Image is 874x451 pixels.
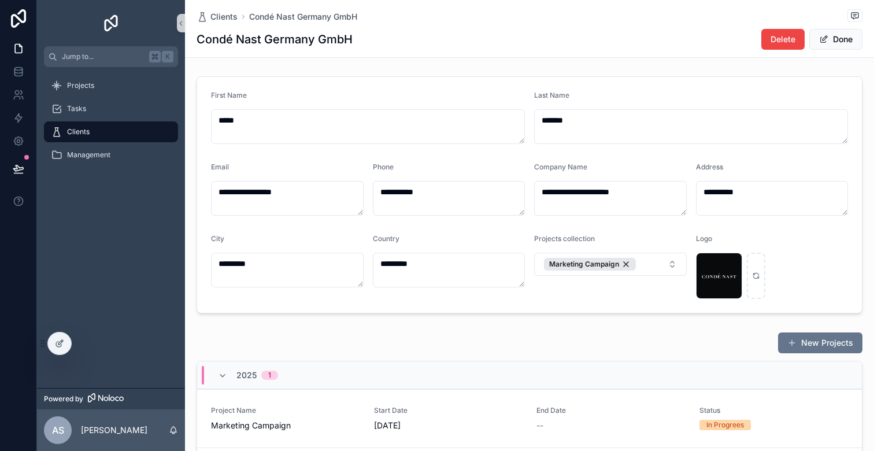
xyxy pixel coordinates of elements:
span: Phone [373,162,394,171]
a: Powered by [37,388,185,409]
a: Management [44,145,178,165]
span: Projects collection [534,234,595,243]
span: Address [696,162,723,171]
p: [PERSON_NAME] [81,424,147,436]
a: Condé Nast Germany GmbH [249,11,357,23]
a: Tasks [44,98,178,119]
span: Status [699,406,849,415]
span: Powered by [44,394,83,404]
div: scrollable content [37,67,185,180]
span: Projects [67,81,94,90]
h1: Condé Nast Germany GmbH [197,31,353,47]
button: New Projects [778,332,862,353]
span: Clients [67,127,90,136]
span: First Name [211,91,247,99]
span: Management [67,150,110,160]
div: In Progrees [706,420,744,430]
span: End Date [536,406,686,415]
a: Project NameMarketing CampaignStart Date[DATE]End Date--StatusIn Progrees [197,389,862,448]
span: Company Name [534,162,587,171]
span: Jump to... [62,52,145,61]
button: Unselect 3 [544,258,636,271]
span: AS [52,423,64,437]
span: Clients [210,11,238,23]
img: App logo [102,14,120,32]
button: Done [809,29,862,50]
span: Country [373,234,399,243]
a: Projects [44,75,178,96]
span: City [211,234,224,243]
span: K [163,52,172,61]
button: Select Button [534,253,687,276]
span: Marketing Campaign [549,260,619,269]
span: Start Date [374,406,523,415]
span: -- [536,420,543,431]
span: 2025 [236,369,257,381]
span: [DATE] [374,420,523,431]
button: Jump to...K [44,46,178,67]
span: Project Name [211,406,360,415]
span: Tasks [67,104,86,113]
div: 1 [268,371,271,380]
a: Clients [44,121,178,142]
span: Email [211,162,229,171]
span: Last Name [534,91,569,99]
button: Delete [761,29,805,50]
span: Delete [771,34,795,45]
a: Clients [197,11,238,23]
span: Logo [696,234,712,243]
span: Marketing Campaign [211,420,360,431]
